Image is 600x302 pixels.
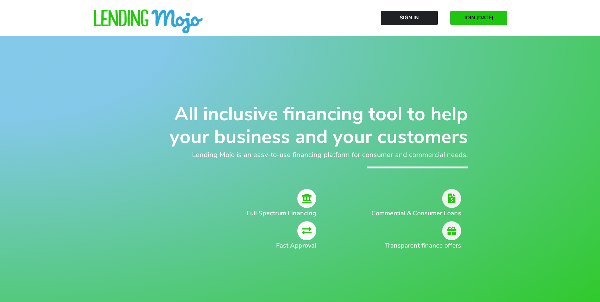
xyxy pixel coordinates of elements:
img: lm-horizontal-logo [93,9,204,34]
a: Sign In [381,11,438,25]
h2: Lending Mojo is an easy-to-use financing platform for consumer and commercial needs. [133,150,468,160]
span: JOIN [DATE] [464,15,493,21]
h2: Commercial & Consumer Loans [361,209,461,218]
h2: Fast Approval [161,241,317,250]
h1: All inclusive financing tool to help your business and your customers [133,103,468,148]
h2: Full Spectrum Financing [161,209,317,218]
span: Sign In [400,15,419,21]
a: JOIN [DATE] [450,11,507,25]
h2: Transparent finance offers [361,241,461,250]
